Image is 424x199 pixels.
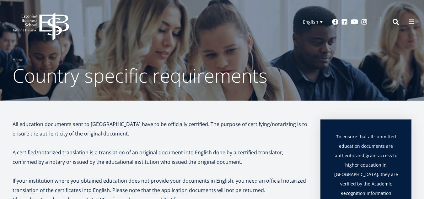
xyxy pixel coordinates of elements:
p: A certified/notarized translation is a translation of an original document into English done by a... [13,148,308,167]
a: Home [13,57,23,63]
a: Linkedin [341,19,348,25]
p: If your institution where you obtained education does not provide your documents in English, you ... [13,176,308,195]
a: Youtube [351,19,358,25]
a: Facebook [332,19,338,25]
a: Instagram [361,19,368,25]
span: Country specific requirements [13,63,267,88]
p: All education documents sent to [GEOGRAPHIC_DATA] have to be officially certified. The purpose of... [13,119,308,138]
